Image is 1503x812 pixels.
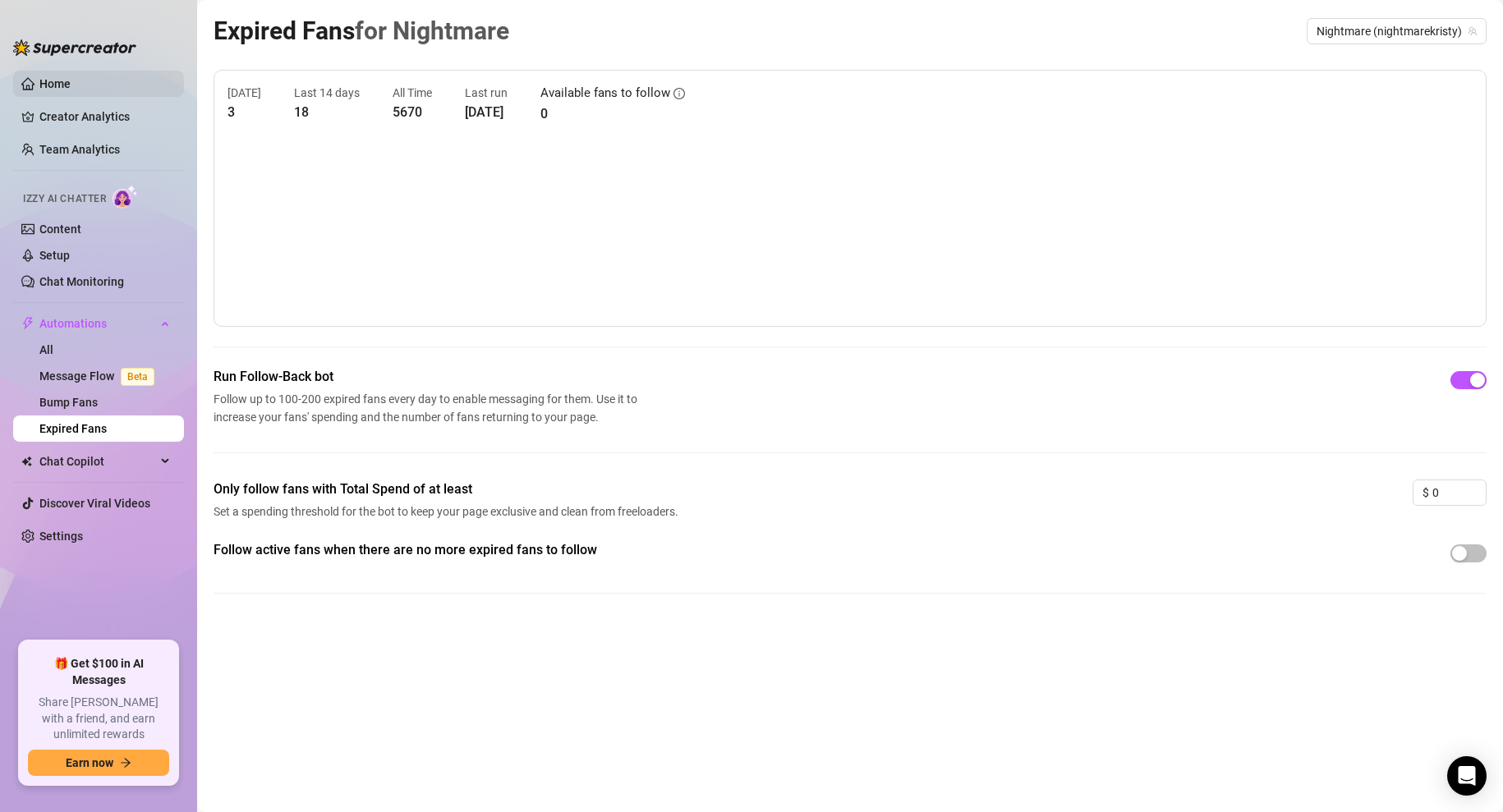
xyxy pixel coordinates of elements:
[28,695,169,743] span: Share [PERSON_NAME] with a friend, and earn unlimited rewards
[393,102,432,122] article: 5670
[21,456,32,467] img: Chat Copilot
[39,143,120,156] a: Team Analytics
[214,502,683,521] span: Set a spending threshold for the bot to keep your page exclusive and clean from freeloaders.
[214,367,644,387] span: Run Follow-Back bot
[294,84,360,102] article: Last 14 days
[39,396,98,409] a: Bump Fans
[23,191,106,207] span: Izzy AI Chatter
[113,185,138,209] img: AI Chatter
[121,368,154,386] span: Beta
[28,750,169,776] button: Earn nowarrow-right
[39,369,161,383] a: Message FlowBeta
[214,11,509,50] article: Expired Fans
[465,84,508,102] article: Last run
[120,757,131,768] span: arrow-right
[355,16,509,45] span: for Nightmare
[66,756,113,769] span: Earn now
[28,656,169,688] span: 🎁 Get $100 in AI Messages
[1468,26,1478,36] span: team
[214,390,644,426] span: Follow up to 100-200 expired fans every day to enable messaging for them. Use it to increase your...
[39,497,150,510] a: Discover Viral Videos
[39,222,81,236] a: Content
[393,84,432,102] article: All Time
[39,422,107,435] a: Expired Fans
[39,77,71,90] a: Home
[673,88,685,99] span: info-circle
[214,479,683,499] span: Only follow fans with Total Spend of at least
[39,530,83,543] a: Settings
[228,102,261,122] article: 3
[465,102,508,122] article: [DATE]
[39,249,70,262] a: Setup
[540,103,685,124] article: 0
[294,102,360,122] article: 18
[39,275,124,288] a: Chat Monitoring
[1432,480,1486,505] input: 0.00
[21,317,34,330] span: thunderbolt
[39,310,156,337] span: Automations
[39,103,171,130] a: Creator Analytics
[39,343,53,356] a: All
[214,540,683,560] span: Follow active fans when there are no more expired fans to follow
[1317,19,1477,44] span: Nightmare (nightmarekristy)
[39,448,156,475] span: Chat Copilot
[1447,756,1487,796] div: Open Intercom Messenger
[228,84,261,102] article: [DATE]
[540,84,670,103] article: Available fans to follow
[13,39,136,56] img: logo-BBDzfeDw.svg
